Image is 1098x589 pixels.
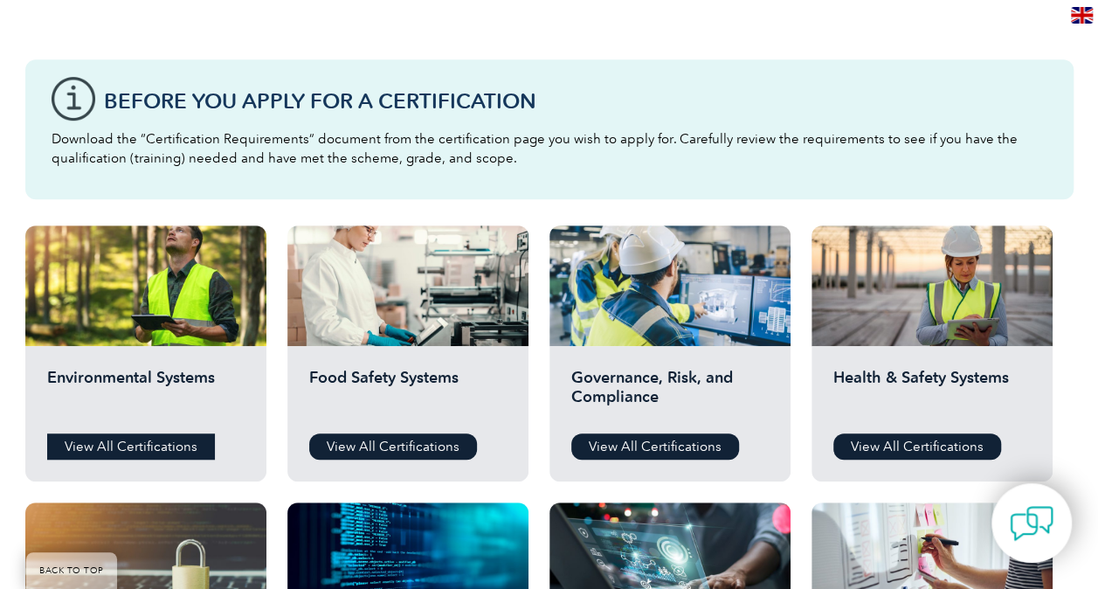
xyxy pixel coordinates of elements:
[1071,7,1093,24] img: en
[47,368,245,420] h2: Environmental Systems
[571,368,769,420] h2: Governance, Risk, and Compliance
[104,90,1047,112] h3: Before You Apply For a Certification
[47,433,215,460] a: View All Certifications
[833,368,1031,420] h2: Health & Safety Systems
[52,129,1047,168] p: Download the “Certification Requirements” document from the certification page you wish to apply ...
[309,433,477,460] a: View All Certifications
[309,368,507,420] h2: Food Safety Systems
[571,433,739,460] a: View All Certifications
[833,433,1001,460] a: View All Certifications
[1010,502,1053,545] img: contact-chat.png
[26,552,117,589] a: BACK TO TOP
